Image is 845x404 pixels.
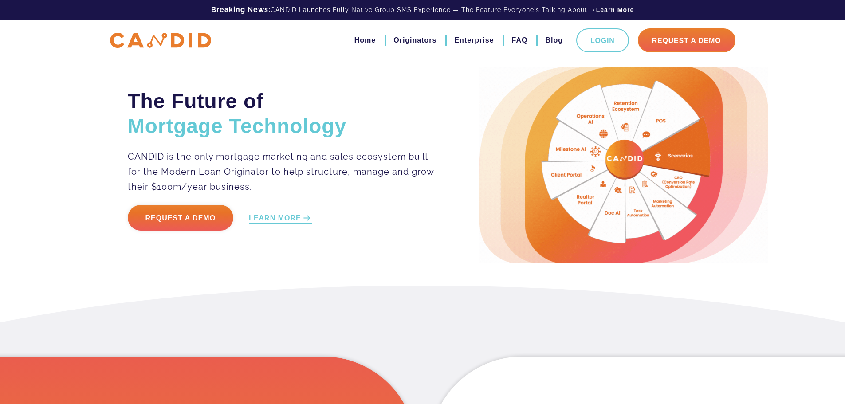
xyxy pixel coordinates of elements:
a: Login [576,28,629,52]
a: Home [354,33,376,48]
h2: The Future of [128,89,435,138]
a: Request a Demo [128,205,234,231]
span: Mortgage Technology [128,114,347,137]
a: LEARN MORE [249,213,312,224]
a: Originators [393,33,436,48]
a: Request A Demo [638,28,735,52]
a: Enterprise [454,33,494,48]
img: CANDID APP [110,33,211,48]
img: Candid Hero Image [479,67,768,263]
p: CANDID is the only mortgage marketing and sales ecosystem built for the Modern Loan Originator to... [128,149,435,194]
a: FAQ [512,33,528,48]
a: Blog [545,33,563,48]
b: Breaking News: [211,5,271,14]
a: Learn More [596,5,634,14]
